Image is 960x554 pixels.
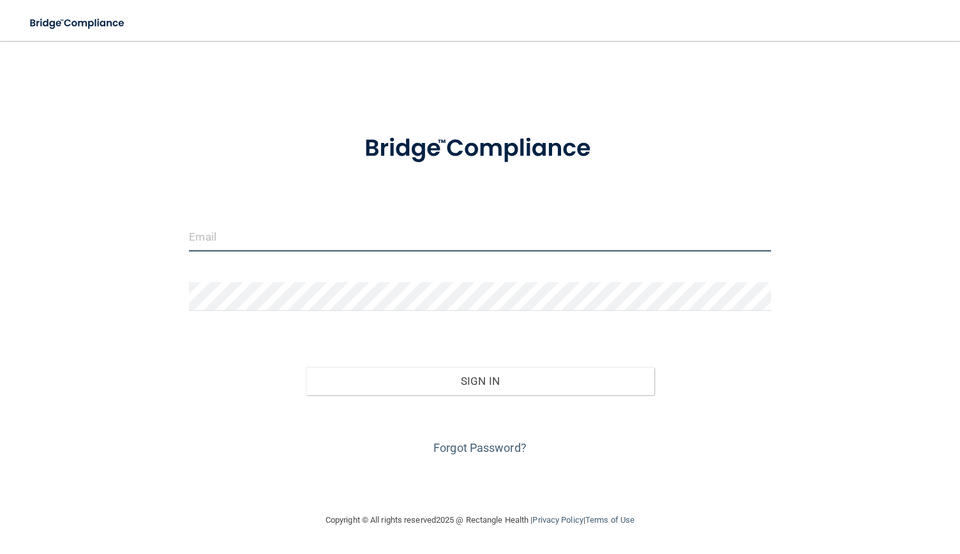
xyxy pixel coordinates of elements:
a: Terms of Use [585,515,634,525]
input: Email [189,223,770,251]
img: bridge_compliance_login_screen.278c3ca4.svg [19,10,137,36]
button: Sign In [306,367,655,395]
div: Copyright © All rights reserved 2025 @ Rectangle Health | | [247,500,713,541]
a: Privacy Policy [532,515,583,525]
img: bridge_compliance_login_screen.278c3ca4.svg [340,117,621,180]
a: Forgot Password? [433,441,527,454]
